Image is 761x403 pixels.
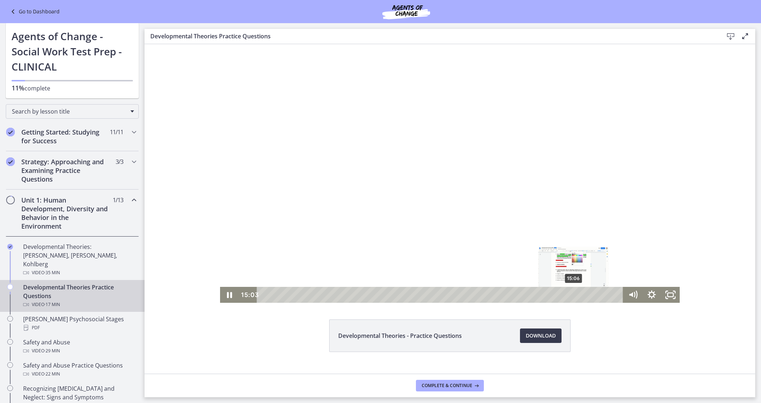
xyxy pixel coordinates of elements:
iframe: Video Lesson [145,41,755,303]
div: Video [23,370,136,378]
img: Agents of Change [363,3,450,20]
div: Developmental Theories: [PERSON_NAME], [PERSON_NAME], Kohlberg [23,242,136,277]
span: · 22 min [44,370,60,378]
button: Show settings menu [498,246,516,262]
button: Complete & continue [416,380,484,391]
span: Developmental Theories - Practice Questions [338,331,462,340]
a: Go to Dashboard [9,7,60,16]
i: Completed [6,128,15,136]
span: 3 / 3 [116,157,123,166]
h2: Unit 1: Human Development, Diversity and Behavior in the Environment [21,196,109,230]
h2: Strategy: Approaching and Examining Practice Questions [21,157,109,183]
span: 1 / 13 [113,196,123,204]
div: Video [23,347,136,355]
span: Download [526,331,556,340]
span: · 35 min [44,268,60,277]
div: Safety and Abuse [23,338,136,355]
div: PDF [23,323,136,332]
div: Video [23,300,136,309]
i: Completed [7,244,13,250]
div: Developmental Theories Practice Questions [23,283,136,309]
h3: Developmental Theories Practice Questions [150,32,712,41]
div: Search by lesson title [6,104,139,119]
span: 11% [12,84,25,92]
p: complete [12,84,133,93]
span: 11 / 11 [110,128,123,136]
span: · 17 min [44,300,60,309]
button: Mute [479,246,498,262]
h2: Getting Started: Studying for Success [21,128,109,145]
span: Complete & continue [422,383,472,389]
div: Video [23,268,136,277]
i: Completed [6,157,15,166]
button: Fullscreen [516,246,535,262]
span: Search by lesson title [12,107,127,115]
div: Safety and Abuse Practice Questions [23,361,136,378]
div: [PERSON_NAME] Psychosocial Stages [23,315,136,332]
span: · 29 min [44,347,60,355]
h1: Agents of Change - Social Work Test Prep - CLINICAL [12,29,133,74]
a: Download [520,328,562,343]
